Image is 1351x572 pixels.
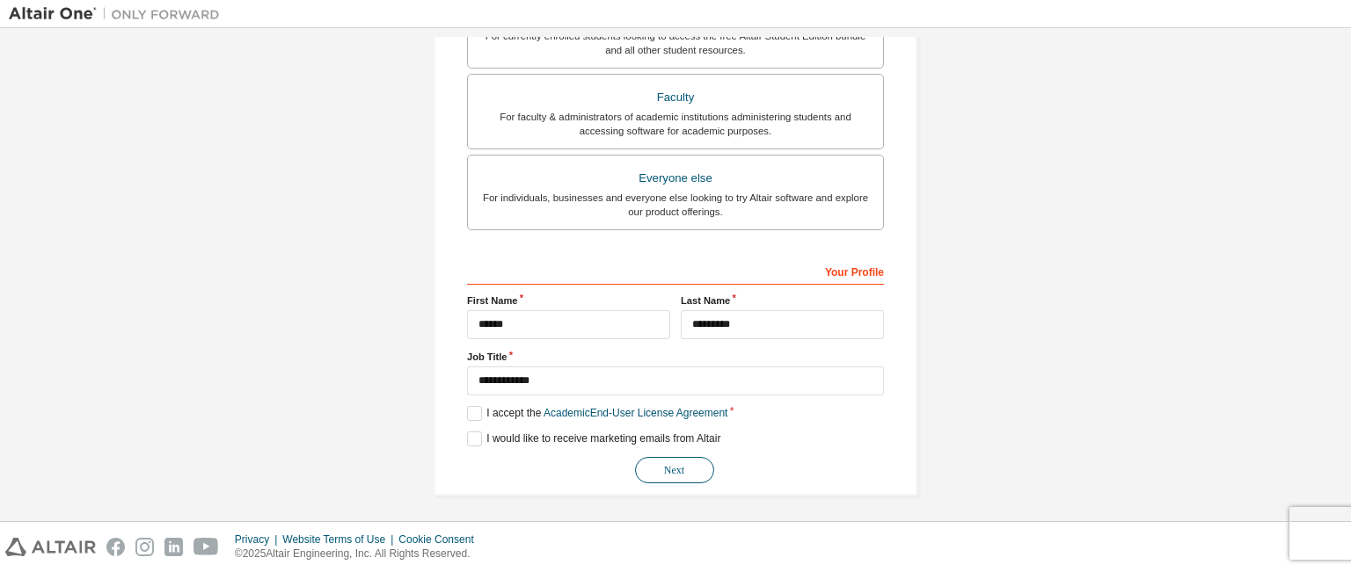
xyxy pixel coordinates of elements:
img: instagram.svg [135,538,154,556]
div: Everyone else [478,166,873,191]
img: youtube.svg [194,538,219,556]
label: I accept the [467,406,727,421]
div: Website Terms of Use [282,532,398,547]
img: altair_logo.svg [5,538,96,556]
img: Altair One [9,5,229,23]
div: For faculty & administrators of academic institutions administering students and accessing softwa... [478,110,873,138]
img: linkedin.svg [164,538,183,556]
label: I would like to receive marketing emails from Altair [467,431,720,446]
img: facebook.svg [106,538,125,556]
div: Your Profile [467,257,884,285]
label: Last Name [681,293,884,308]
div: For individuals, businesses and everyone else looking to try Altair software and explore our prod... [478,191,873,219]
p: © 2025 Altair Engineering, Inc. All Rights Reserved. [235,547,485,561]
div: Cookie Consent [398,532,484,547]
label: First Name [467,293,670,308]
div: Privacy [235,532,282,547]
label: Job Title [467,350,884,364]
div: For currently enrolled students looking to access the free Altair Student Edition bundle and all ... [478,29,873,57]
div: Faculty [478,85,873,110]
button: Next [635,457,714,483]
a: Academic End-User License Agreement [544,407,727,419]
